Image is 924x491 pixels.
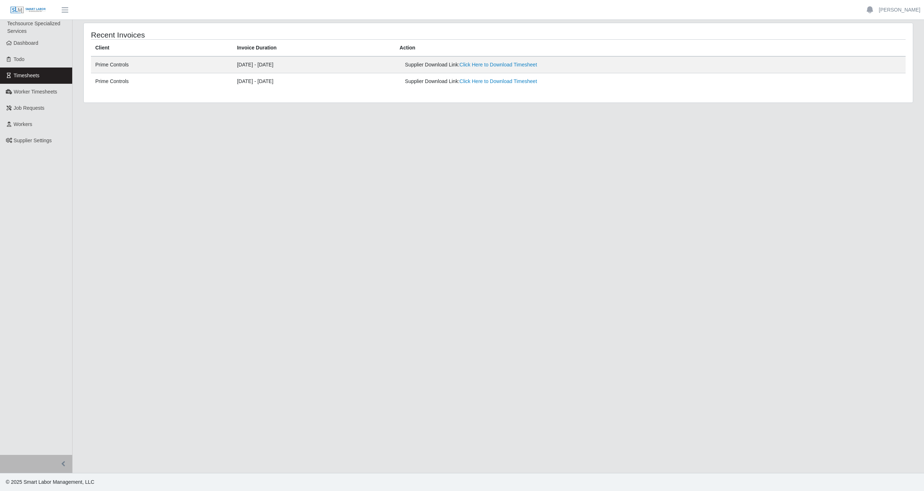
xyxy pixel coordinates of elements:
[233,40,395,57] th: Invoice Duration
[10,6,46,14] img: SLM Logo
[14,121,32,127] span: Workers
[91,40,233,57] th: Client
[459,78,537,84] a: Click Here to Download Timesheet
[14,73,40,78] span: Timesheets
[879,6,920,14] a: [PERSON_NAME]
[233,73,395,90] td: [DATE] - [DATE]
[395,40,906,57] th: Action
[91,73,233,90] td: Prime Controls
[91,30,424,39] h4: Recent Invoices
[405,78,729,85] div: Supplier Download Link:
[405,61,729,69] div: Supplier Download Link:
[6,479,94,485] span: © 2025 Smart Labor Management, LLC
[459,62,537,68] a: Click Here to Download Timesheet
[14,40,39,46] span: Dashboard
[233,56,395,73] td: [DATE] - [DATE]
[14,56,25,62] span: Todo
[14,89,57,95] span: Worker Timesheets
[14,105,45,111] span: Job Requests
[91,56,233,73] td: Prime Controls
[14,138,52,143] span: Supplier Settings
[7,21,60,34] span: Techsource Specialized Services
